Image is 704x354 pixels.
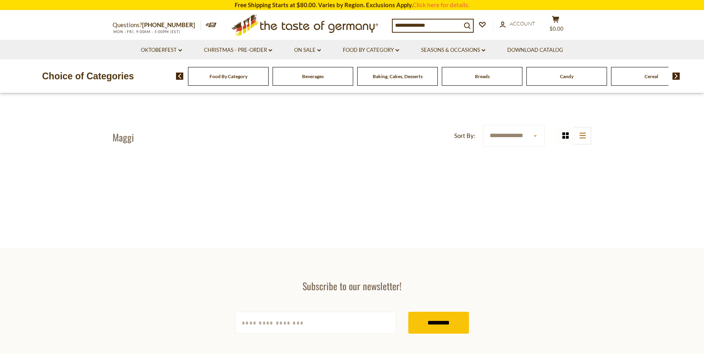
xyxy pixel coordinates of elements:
img: next arrow [672,73,680,80]
span: MON - FRI, 9:00AM - 5:00PM (EST) [113,29,180,34]
a: Baking, Cakes, Desserts [373,73,423,79]
button: $0.00 [544,16,568,35]
a: Click here for details. [413,1,469,8]
label: Sort By: [454,131,475,141]
a: Account [500,20,535,28]
p: Questions? [113,20,201,30]
h1: Maggi [113,131,134,143]
span: Account [510,20,535,27]
a: Seasons & Occasions [421,46,485,55]
h3: Subscribe to our newsletter! [235,280,469,292]
a: Food By Category [210,73,247,79]
a: Food By Category [343,46,399,55]
a: On Sale [294,46,321,55]
a: Download Catalog [507,46,563,55]
a: Beverages [302,73,324,79]
a: Candy [560,73,573,79]
span: $0.00 [550,26,564,32]
a: Christmas - PRE-ORDER [204,46,272,55]
a: [PHONE_NUMBER] [142,21,195,28]
a: Cereal [645,73,658,79]
img: previous arrow [176,73,184,80]
a: Oktoberfest [141,46,182,55]
a: Breads [475,73,490,79]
